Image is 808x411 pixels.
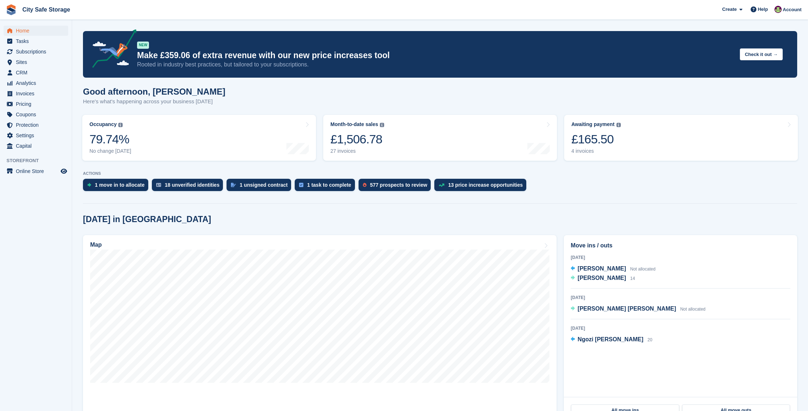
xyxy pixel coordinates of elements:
div: 4 invoices [571,148,621,154]
div: Month-to-date sales [330,121,378,127]
h2: [DATE] in [GEOGRAPHIC_DATA] [83,215,211,224]
h1: Good afternoon, [PERSON_NAME] [83,87,225,96]
div: 1 unsigned contract [240,182,287,188]
a: 13 price increase opportunities [434,179,530,195]
span: Subscriptions [16,47,59,57]
div: 79.74% [89,132,131,147]
span: Settings [16,130,59,140]
div: £1,506.78 [330,132,384,147]
div: [DATE] [571,294,790,301]
a: 18 unverified identities [152,179,227,195]
span: Sites [16,57,59,67]
a: menu [4,78,68,88]
a: menu [4,47,68,57]
a: [PERSON_NAME] Not allocated [571,264,655,274]
img: icon-info-grey-7440780725fd019a000dd9b08b2336e03edf1995a4989e88bcd33f0948082b44.svg [616,123,621,127]
p: ACTIONS [83,171,797,176]
a: [PERSON_NAME] 14 [571,274,635,283]
a: [PERSON_NAME] [PERSON_NAME] Not allocated [571,304,705,314]
a: 577 prospects to review [359,179,435,195]
span: Tasks [16,36,59,46]
p: Make £359.06 of extra revenue with our new price increases tool [137,50,734,61]
a: Month-to-date sales £1,506.78 27 invoices [323,115,557,161]
span: [PERSON_NAME] [578,275,626,281]
div: 1 task to complete [307,182,351,188]
a: menu [4,99,68,109]
span: Ngozi [PERSON_NAME] [578,336,643,342]
span: Home [16,26,59,36]
span: Pricing [16,99,59,109]
span: [PERSON_NAME] [578,265,626,272]
a: 1 unsigned contract [227,179,295,195]
span: Create [722,6,737,13]
a: menu [4,120,68,130]
a: Occupancy 79.74% No change [DATE] [82,115,316,161]
div: [DATE] [571,254,790,261]
h2: Move ins / outs [571,241,790,250]
a: menu [4,26,68,36]
div: 27 invoices [330,148,384,154]
span: Help [758,6,768,13]
div: No change [DATE] [89,148,131,154]
a: menu [4,109,68,120]
div: 577 prospects to review [370,182,427,188]
a: menu [4,130,68,140]
img: icon-info-grey-7440780725fd019a000dd9b08b2336e03edf1995a4989e88bcd33f0948082b44.svg [380,123,384,127]
a: menu [4,88,68,99]
img: price-adjustments-announcement-icon-8257ccfd72463d97f412b2fc003d46551f7dbcb40ab6d574587a9cd5c0d94... [86,29,137,70]
a: 1 move in to allocate [83,179,152,195]
span: Storefront [6,157,72,164]
img: icon-info-grey-7440780725fd019a000dd9b08b2336e03edf1995a4989e88bcd33f0948082b44.svg [118,123,123,127]
span: Capital [16,141,59,151]
img: price_increase_opportunities-93ffe204e8149a01c8c9dc8f82e8f89637d9d84a8eef4429ea346261dce0b2c0.svg [439,183,444,187]
span: Account [783,6,802,13]
div: 13 price increase opportunities [448,182,523,188]
span: [PERSON_NAME] [PERSON_NAME] [578,306,676,312]
h2: Map [90,242,102,248]
img: move_ins_to_allocate_icon-fdf77a2bb77ea45bf5b3d319d69a93e2d87916cf1d5bf7949dd705db3b84f3ca.svg [87,183,91,187]
div: [DATE] [571,325,790,332]
a: menu [4,166,68,176]
span: 14 [630,276,635,281]
a: menu [4,141,68,151]
span: 20 [647,337,652,342]
a: menu [4,36,68,46]
span: Online Store [16,166,59,176]
div: 18 unverified identities [165,182,220,188]
span: Invoices [16,88,59,99]
a: menu [4,68,68,78]
img: verify_identity-adf6edd0f0f0b5bbfe63781bf79b02c33cf7c696d77639b501bdc392416b5a36.svg [156,183,161,187]
a: Ngozi [PERSON_NAME] 20 [571,335,652,345]
img: contract_signature_icon-13c848040528278c33f63329250d36e43548de30e8caae1d1a13099fd9432cc5.svg [231,183,236,187]
div: Awaiting payment [571,121,615,127]
a: menu [4,57,68,67]
img: Richie Miller [774,6,782,13]
span: Coupons [16,109,59,120]
a: 1 task to complete [295,179,358,195]
button: Check it out → [740,48,783,60]
span: Not allocated [630,267,655,272]
img: stora-icon-8386f47178a22dfd0bd8f6a31ec36ba5ce8667c1dd55bd0f319d3a0aa187defe.svg [6,4,17,15]
span: CRM [16,68,59,78]
span: Analytics [16,78,59,88]
span: Not allocated [680,307,706,312]
a: City Safe Storage [19,4,73,16]
span: Protection [16,120,59,130]
p: Here's what's happening across your business [DATE] [83,98,225,106]
a: Awaiting payment £165.50 4 invoices [564,115,798,161]
div: 1 move in to allocate [95,182,145,188]
img: task-75834270c22a3079a89374b754ae025e5fb1db73e45f91037f5363f120a921f8.svg [299,183,303,187]
p: Rooted in industry best practices, but tailored to your subscriptions. [137,61,734,69]
div: £165.50 [571,132,621,147]
div: Occupancy [89,121,117,127]
div: NEW [137,42,149,49]
a: Preview store [60,167,68,176]
img: prospect-51fa495bee0391a8d652442698ab0144808aea92771e9ea1ae160a38d050c398.svg [363,183,366,187]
